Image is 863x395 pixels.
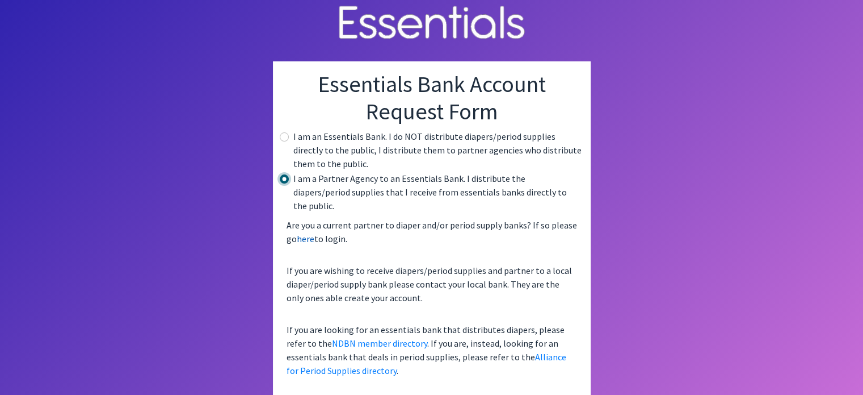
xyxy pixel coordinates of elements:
label: I am an Essentials Bank. I do NOT distribute diapers/period supplies directly to the public, I di... [293,130,582,171]
a: Alliance for Period Supplies directory [287,351,566,376]
h1: Essentials Bank Account Request Form [282,70,582,125]
label: I am a Partner Agency to an Essentials Bank. I distribute the diapers/period supplies that I rece... [293,172,582,213]
p: Are you a current partner to diaper and/or period supply banks? If so please go to login. [282,214,582,250]
a: here [297,233,314,244]
p: If you are wishing to receive diapers/period supplies and partner to a local diaper/period supply... [282,259,582,309]
p: If you are looking for an essentials bank that distributes diapers, please refer to the . If you ... [282,318,582,382]
a: NDBN member directory [332,338,427,349]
